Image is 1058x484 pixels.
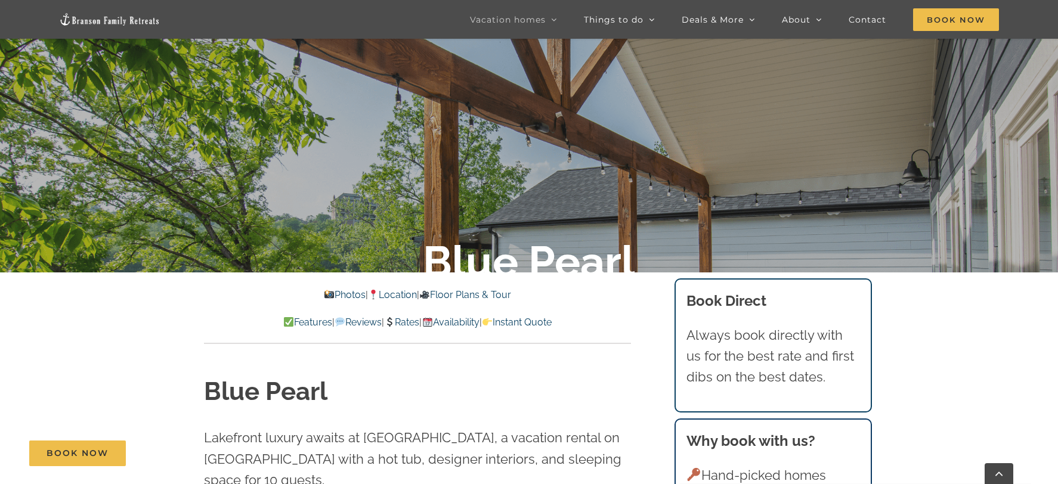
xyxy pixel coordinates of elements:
[384,317,419,328] a: Rates
[204,374,631,409] h1: Blue Pearl
[423,317,432,327] img: 📆
[470,15,546,24] span: Vacation homes
[419,289,511,300] a: Floor Plans & Tour
[204,315,631,330] p: | | | |
[849,15,886,24] span: Contact
[385,317,394,327] img: 💲
[482,317,492,327] img: 👉
[482,317,552,328] a: Instant Quote
[368,289,417,300] a: Location
[423,237,635,287] b: Blue Pearl
[913,8,999,31] span: Book Now
[29,440,126,466] a: Book Now
[686,430,861,452] h3: Why book with us?
[584,15,644,24] span: Things to do
[335,317,345,327] img: 💬
[283,317,332,328] a: Features
[687,468,700,481] img: 🔑
[324,290,334,299] img: 📸
[204,287,631,303] p: | |
[420,290,429,299] img: 🎥
[369,290,378,299] img: 📍
[335,317,382,328] a: Reviews
[323,289,365,300] a: Photos
[686,325,861,388] p: Always book directly with us for the best rate and first dibs on the best dates.
[782,15,810,24] span: About
[284,317,293,327] img: ✅
[47,448,109,458] span: Book Now
[686,290,861,312] h3: Book Direct
[422,317,479,328] a: Availability
[59,13,160,26] img: Branson Family Retreats Logo
[682,15,744,24] span: Deals & More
